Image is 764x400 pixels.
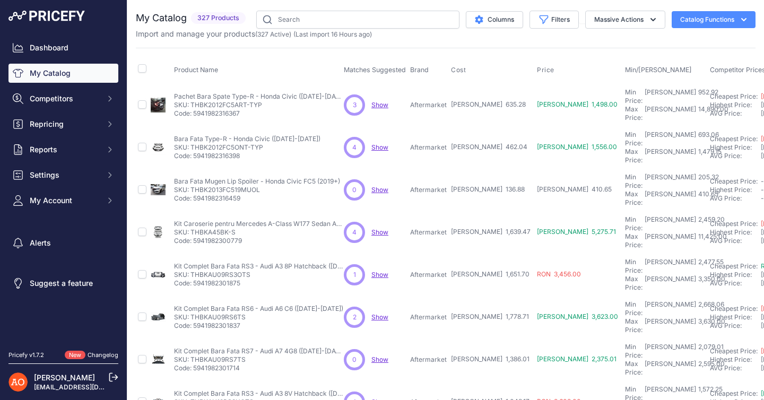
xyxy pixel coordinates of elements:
span: New [65,351,85,360]
div: [PERSON_NAME] [645,275,696,292]
div: [PERSON_NAME] [645,105,696,122]
span: Brand [410,66,429,74]
span: Product Name [174,66,218,74]
div: [PERSON_NAME] [645,215,696,232]
p: Bara Fata Mugen Lip Spoiler - Honda Civic FC5 (2019+) [174,177,340,186]
button: My Account [8,191,118,210]
span: [PERSON_NAME] 1,556.00 [537,143,617,151]
span: Price [537,66,554,74]
div: [PERSON_NAME] [645,232,696,249]
p: SKU: THBK2012FC5ONT-TYP [174,143,320,152]
p: Kit Complet Bara Fata RS6 - Audi A6 C6 ([DATE]-[DATE]) [174,305,343,313]
p: Aftermarket [410,355,447,364]
div: [PERSON_NAME] [645,147,696,164]
div: [PERSON_NAME] [645,88,696,105]
p: Pachet Bara Spate Type-R - Honda Civic ([DATE]-[DATE]) [174,92,344,101]
button: Repricing [8,115,118,134]
span: (Last import 16 Hours ago) [293,30,372,38]
div: 2,668.06 [696,300,724,317]
h2: My Catalog [136,11,187,25]
div: [PERSON_NAME] [645,131,696,147]
a: Show [371,143,388,151]
div: Highest Price: [710,271,761,279]
div: Min Price: [625,131,643,147]
span: My Account [30,195,99,206]
div: Highest Price: [710,313,761,321]
div: 11,425.00 [696,232,727,249]
div: Max Price: [625,317,643,334]
p: SKU: THBKAU09RS3OTS [174,271,344,279]
a: Show [371,313,388,321]
div: AVG Price: [710,279,761,288]
div: Max Price: [625,190,643,207]
div: 2,477.55 [696,258,724,275]
div: 14,890.00 [696,105,728,122]
a: [EMAIL_ADDRESS][DOMAIN_NAME] [34,383,145,391]
a: Show [371,228,388,236]
a: Cheapest Price: [710,177,758,185]
p: SKU: THBK2012FC5ART-TYP [174,101,344,109]
button: Reports [8,140,118,159]
div: Highest Price: [710,101,761,109]
span: [PERSON_NAME] 1,386.01 [451,355,529,363]
div: AVG Price: [710,194,761,203]
div: 2,595.00 [696,360,725,377]
div: Max Price: [625,232,643,249]
img: Pricefy Logo [8,11,85,21]
span: [PERSON_NAME] 1,639.47 [451,228,531,236]
span: Repricing [30,119,99,129]
div: Highest Price: [710,143,761,152]
span: Settings [30,170,99,180]
a: Changelog [88,351,118,359]
p: SKU: THBKA45BK-S [174,228,344,237]
span: [PERSON_NAME] 1,778.71 [451,312,529,320]
div: Highest Price: [710,228,761,237]
div: AVG Price: [710,237,761,245]
span: Min/[PERSON_NAME] [625,66,692,74]
a: Alerts [8,233,118,253]
p: SKU: THBKAU09RS6TS [174,313,343,321]
span: - [761,194,764,202]
p: Code: 5941982316398 [174,152,320,160]
p: Aftermarket [410,143,447,152]
p: Code: 5941982301875 [174,279,344,288]
div: [PERSON_NAME] [645,343,696,360]
span: 3 [353,100,357,110]
span: [PERSON_NAME] 136.88 [451,185,525,193]
div: Min Price: [625,300,643,317]
a: Cheapest Price: [710,92,758,100]
span: [PERSON_NAME] 635.28 [451,100,526,108]
div: [PERSON_NAME] [645,173,696,190]
a: Show [371,355,388,363]
div: 952.92 [696,88,718,105]
span: [PERSON_NAME] 1,498.00 [537,100,618,108]
button: Massive Actions [585,11,665,29]
button: Cost [451,66,468,74]
span: - [761,186,764,194]
div: 2,079.01 [696,343,724,360]
div: 693.06 [696,131,719,147]
div: Max Price: [625,360,643,377]
span: RON 3,456.00 [537,270,581,278]
span: Show [371,101,388,109]
div: AVG Price: [710,109,761,118]
a: Cheapest Price: [710,389,758,397]
a: Cheapest Price: [710,305,758,312]
span: [PERSON_NAME] 5,275.71 [537,228,616,236]
div: Highest Price: [710,186,761,194]
a: My Catalog [8,64,118,83]
p: Import and manage your products [136,29,372,39]
div: Highest Price: [710,355,761,364]
a: Suggest a feature [8,274,118,293]
div: 2,459.20 [696,215,725,232]
div: Max Price: [625,275,643,292]
span: [PERSON_NAME] 462.04 [451,143,527,151]
span: [PERSON_NAME] 410.65 [537,185,612,193]
div: Max Price: [625,105,643,122]
button: Catalog Functions [672,11,756,28]
div: 1,479.15 [696,147,722,164]
p: Code: 5941982316367 [174,109,344,118]
span: [PERSON_NAME] 1,651.70 [451,270,529,278]
p: Code: 5941982301837 [174,321,343,330]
